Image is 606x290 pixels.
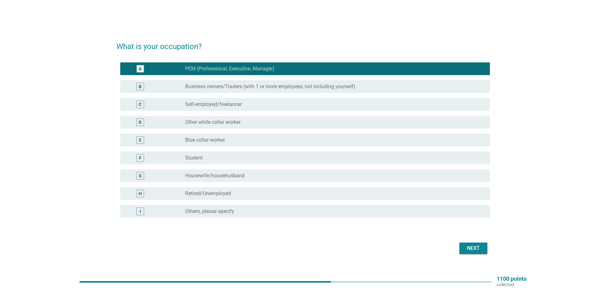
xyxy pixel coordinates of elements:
div: C [139,101,142,108]
div: B [139,83,142,90]
label: Other white collar worker [185,119,240,125]
p: 1100 points [497,276,526,282]
h2: What is your occupation? [116,34,490,52]
label: PEM (Professional, Executive, Manager) [185,66,275,72]
label: Student [185,155,203,161]
div: H [139,190,142,197]
div: I [140,208,141,215]
label: Blue collar worker [185,137,225,143]
label: Retired/Unemployed [185,190,231,197]
label: Self-employed/freelancer [185,101,242,108]
div: G [139,172,142,179]
button: Next [459,243,487,254]
label: Business owners/Traders (with 1 or more employees, not including yourself) [185,83,355,90]
div: F [139,154,142,161]
div: A [139,65,142,72]
p: collected [497,282,526,287]
label: Others, please specify [185,208,234,215]
label: Housewife/househusband [185,173,245,179]
div: Next [464,244,482,252]
div: E [139,137,142,143]
div: D [139,119,142,125]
